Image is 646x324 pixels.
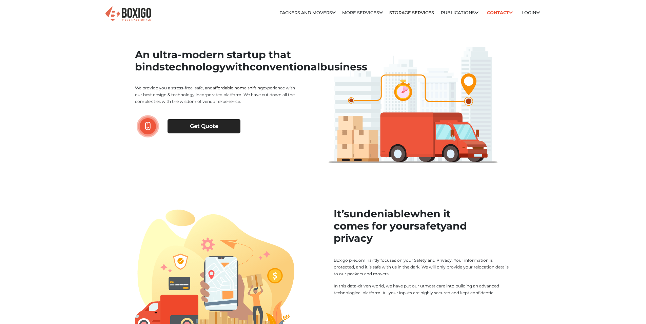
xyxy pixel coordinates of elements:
span: safety [414,220,446,232]
span: technology [165,61,226,73]
a: Contact [485,7,515,18]
img: boxigo_aboutus_truck_nav [328,47,498,163]
a: More services [342,10,383,15]
p: We provide you a stress-free, safe, and experience with our best design & technology incorporated... [135,85,300,105]
h1: An ultra-modern startup that binds with business [135,49,300,73]
span: undeniable [349,208,410,220]
a: Packers and Movers [279,10,336,15]
span: privacy [334,232,373,244]
img: Boxigo [104,6,152,22]
p: Boxigo predominantly focuses on your Safety and Privacy. Your information is protected, and it is... [334,257,511,277]
a: Get Quote [168,119,240,133]
a: Login [522,10,540,15]
a: Storage Services [389,10,434,15]
h2: It’s when it comes for your and [334,208,511,244]
p: In this data-driven world, we have put our utmost care into building an advanced technological pl... [334,283,511,296]
img: boxigo_packers_and_movers_scroll [145,122,151,130]
a: affordable home shifting [213,85,263,90]
span: conventional [250,61,320,73]
a: Publications [441,10,478,15]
